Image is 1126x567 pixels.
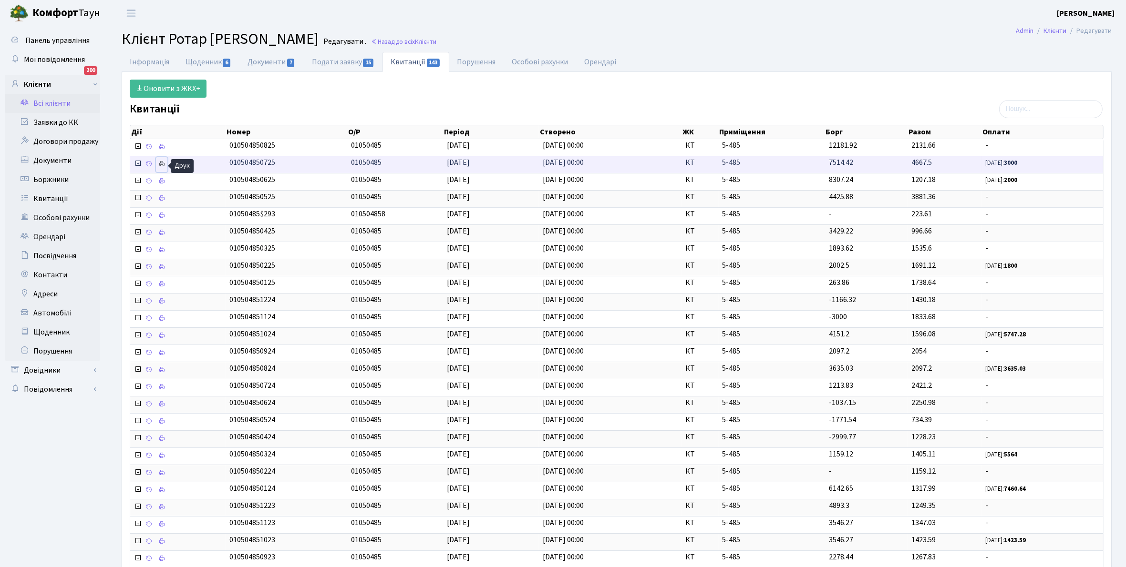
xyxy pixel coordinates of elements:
[685,363,715,374] span: КТ
[829,483,853,494] span: 6142.65
[911,466,936,476] span: 1159.12
[351,329,382,339] span: 01050485
[351,535,382,545] span: 01050485
[985,277,1099,288] span: -
[829,500,849,511] span: 4893.3
[829,157,853,168] span: 7514.42
[447,209,470,219] span: [DATE]
[351,226,382,236] span: 01050485
[1004,450,1017,459] b: 5564
[5,75,100,94] a: Клієнти
[723,449,821,460] span: 5-485
[177,52,239,72] a: Щоденник
[351,346,382,356] span: 01050485
[1004,262,1017,270] b: 1800
[911,346,927,356] span: 2054
[130,80,207,98] a: Оновити з ЖКХ+
[229,260,275,271] span: 010504850225
[351,517,382,528] span: 01050485
[351,415,382,425] span: 01050485
[829,552,853,562] span: 2278.44
[229,312,275,322] span: 010504851124
[447,226,470,236] span: [DATE]
[5,380,100,399] a: Повідомлення
[5,342,100,361] a: Порушення
[685,535,715,546] span: КТ
[5,151,100,170] a: Документи
[351,277,382,288] span: 01050485
[911,517,936,528] span: 1347.03
[543,312,584,322] span: [DATE] 00:00
[685,432,715,443] span: КТ
[447,157,470,168] span: [DATE]
[304,52,382,72] a: Подати заявку
[825,125,908,139] th: Борг
[723,552,821,563] span: 5-485
[1004,485,1026,493] b: 7460.64
[723,483,821,494] span: 5-485
[229,140,275,151] span: 010504850825
[351,174,382,185] span: 01050485
[829,415,856,425] span: -1771.54
[911,174,936,185] span: 1207.18
[685,329,715,340] span: КТ
[447,260,470,271] span: [DATE]
[685,277,715,288] span: КТ
[10,4,29,23] img: logo.png
[911,209,932,219] span: 223.61
[447,449,470,459] span: [DATE]
[229,535,275,545] span: 010504851023
[911,500,936,511] span: 1249.35
[985,192,1099,202] span: -
[229,500,275,511] span: 010504851223
[911,397,936,408] span: 2250.98
[985,209,1099,220] span: -
[122,52,177,72] a: Інформація
[829,260,849,271] span: 2002.5
[229,243,275,253] span: 010504850325
[723,397,821,408] span: 5-485
[985,176,1017,184] small: [DATE]:
[829,243,853,253] span: 1893.62
[723,174,821,185] span: 5-485
[911,380,932,391] span: 2421.2
[1016,26,1033,36] a: Admin
[447,363,470,374] span: [DATE]
[911,192,936,202] span: 3881.36
[229,209,275,219] span: 01050485$293
[985,536,1026,545] small: [DATE]:
[1004,159,1017,167] b: 3000
[829,226,853,236] span: 3429.22
[999,100,1103,118] input: Пошук...
[447,346,470,356] span: [DATE]
[981,125,1103,139] th: Оплати
[447,517,470,528] span: [DATE]
[685,552,715,563] span: КТ
[985,415,1099,425] span: -
[985,312,1099,323] span: -
[723,380,821,391] span: 5-485
[287,59,295,67] span: 7
[723,415,821,425] span: 5-485
[911,552,936,562] span: 1267.83
[829,140,857,151] span: 12181.92
[685,500,715,511] span: КТ
[911,415,932,425] span: 734.39
[5,246,100,265] a: Посвідчення
[543,483,584,494] span: [DATE] 00:00
[911,157,932,168] span: 4667.5
[829,192,853,202] span: 4425.88
[829,432,856,442] span: -2999.77
[543,500,584,511] span: [DATE] 00:00
[911,483,936,494] span: 1317.99
[911,243,932,253] span: 1535.6
[351,140,382,151] span: 01050485
[5,361,100,380] a: Довідники
[447,380,470,391] span: [DATE]
[32,5,78,20] b: Комфорт
[119,5,143,21] button: Переключити навігацію
[829,397,856,408] span: -1037.15
[351,552,382,562] span: 01050485
[543,277,584,288] span: [DATE] 00:00
[351,157,382,168] span: 01050485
